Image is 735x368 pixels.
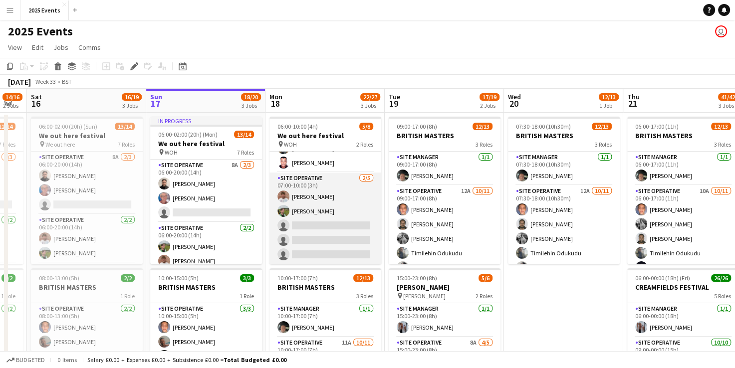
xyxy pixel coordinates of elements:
span: [PERSON_NAME] [403,292,446,300]
span: Comms [78,43,101,52]
span: 7 Roles [118,141,135,148]
span: 1 Role [240,292,254,300]
span: 3 Roles [356,292,373,300]
h3: We out here festival [269,131,381,140]
div: Salary £0.00 + Expenses £0.00 + Subsistence £0.00 = [87,356,286,364]
span: Thu [627,92,640,101]
span: 10:00-15:00 (5h) [158,274,199,282]
app-job-card: 06:00-02:00 (20h) (Sun)13/14We out here festival We out here7 RolesSite Operative8A2/306:00-20:00... [31,117,143,264]
h3: We out here festival [31,131,143,140]
span: 06:00-17:00 (11h) [635,123,679,130]
span: 0 items [55,356,79,364]
h3: BRITISH MASTERS [508,131,620,140]
app-card-role: Site Operative12A10/1109:00-17:00 (8h)[PERSON_NAME][PERSON_NAME][PERSON_NAME]Timilehin Odukudu[PE... [389,185,500,367]
h3: BRITISH MASTERS [269,283,381,292]
h3: [PERSON_NAME] [389,283,500,292]
app-card-role: Site Operative2/208:00-13:00 (5h)[PERSON_NAME][PERSON_NAME] [31,303,143,352]
div: 3 Jobs [122,102,141,109]
span: Week 33 [33,78,58,85]
div: In progress [150,117,262,125]
span: Tue [389,92,400,101]
span: 12/13 [473,123,492,130]
span: 12/13 [599,93,619,101]
h3: BRITISH MASTERS [31,283,143,292]
app-card-role: Site Operative2/206:00-20:00 (14h)[PERSON_NAME][PERSON_NAME] [31,214,143,263]
span: 17 [149,98,162,109]
span: 06:00-02:00 (20h) (Mon) [158,131,218,138]
span: 18 [268,98,282,109]
span: WOH [165,149,178,156]
span: View [8,43,22,52]
a: Comms [74,41,105,54]
app-user-avatar: Olivia Gill [715,25,727,37]
span: 13/14 [115,123,135,130]
div: BST [62,78,72,85]
button: 2025 Events [20,0,69,20]
app-card-role: Site Manager1/115:00-23:00 (8h)[PERSON_NAME] [389,303,500,337]
span: 07:30-18:00 (10h30m) [516,123,571,130]
span: 19 [387,98,400,109]
span: 5/6 [479,274,492,282]
span: 12/13 [353,274,373,282]
span: 2 Roles [476,292,492,300]
span: 09:00-17:00 (8h) [397,123,437,130]
span: 06:00-00:00 (18h) (Fri) [635,274,690,282]
span: Sun [150,92,162,101]
app-job-card: 10:00-15:00 (5h)3/3BRITISH MASTERS1 RoleSite Operative3/310:00-15:00 (5h)[PERSON_NAME][PERSON_NAM... [150,268,262,366]
app-card-role: Site Manager1/109:00-17:00 (8h)[PERSON_NAME] [389,152,500,185]
span: 10:00-17:00 (7h) [277,274,318,282]
app-card-role: Site Manager1/110:00-17:00 (7h)[PERSON_NAME] [269,303,381,337]
div: 2 Jobs [480,102,499,109]
a: View [4,41,26,54]
h1: 2025 Events [8,24,73,39]
app-card-role: Site Operative8A2/306:00-20:00 (14h)[PERSON_NAME][PERSON_NAME] [150,160,262,222]
span: Total Budgeted £0.00 [224,356,286,364]
span: 08:00-13:00 (5h) [39,274,79,282]
app-job-card: 08:00-13:00 (5h)2/2BRITISH MASTERS1 RoleSite Operative2/208:00-13:00 (5h)[PERSON_NAME][PERSON_NAME] [31,268,143,352]
span: WOH [284,141,297,148]
span: 16/19 [122,93,142,101]
span: 06:00-10:00 (4h) [277,123,318,130]
span: 2/2 [1,274,15,282]
app-job-card: 09:00-17:00 (8h)12/13BRITISH MASTERS3 RolesSite Manager1/109:00-17:00 (8h)[PERSON_NAME]Site Opera... [389,117,500,264]
span: 7 Roles [237,149,254,156]
div: 2 Jobs [3,102,22,109]
span: 17/19 [480,93,499,101]
span: 1 Role [120,292,135,300]
div: 1 Job [599,102,618,109]
div: 3 Jobs [361,102,380,109]
span: 14/16 [2,93,22,101]
app-card-role: Site Operative3/310:00-15:00 (5h)[PERSON_NAME][PERSON_NAME][PERSON_NAME] [150,303,262,366]
span: 3/3 [240,274,254,282]
a: Jobs [49,41,72,54]
app-card-role: Site Operative12A10/1107:30-18:00 (10h30m)[PERSON_NAME][PERSON_NAME][PERSON_NAME]Timilehin Odukud... [508,185,620,367]
span: Edit [32,43,43,52]
app-job-card: 07:30-18:00 (10h30m)12/13BRITISH MASTERS3 RolesSite Manager1/107:30-18:00 (10h30m)[PERSON_NAME]Si... [508,117,620,264]
span: 5/8 [359,123,373,130]
span: 2/2 [121,274,135,282]
div: 3 Jobs [242,102,260,109]
button: Budgeted [5,355,46,366]
span: 16 [29,98,42,109]
span: 12/13 [592,123,612,130]
app-job-card: 06:00-10:00 (4h)5/8We out here festival WOH2 RolesSite Operative3/306:00-10:00 (4h)[PERSON_NAME][... [269,117,381,264]
app-card-role: Site Operative8A2/306:00-20:00 (14h)[PERSON_NAME][PERSON_NAME] [31,152,143,214]
span: 1 Role [1,292,15,300]
app-card-role: Site Operative2/507:00-10:00 (3h)[PERSON_NAME][PERSON_NAME] [269,173,381,264]
app-job-card: In progress06:00-02:00 (20h) (Mon)13/14We out here festival WOH7 RolesSite Operative8A2/306:00-20... [150,117,262,264]
span: Wed [508,92,521,101]
a: Edit [28,41,47,54]
h3: BRITISH MASTERS [150,283,262,292]
div: [DATE] [8,77,31,87]
span: 21 [626,98,640,109]
span: 12/13 [711,123,731,130]
span: Mon [269,92,282,101]
app-card-role: Site Operative2/206:00-20:00 (14h)[PERSON_NAME][PERSON_NAME] [150,222,262,271]
span: 13/14 [234,131,254,138]
span: 22/27 [360,93,380,101]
